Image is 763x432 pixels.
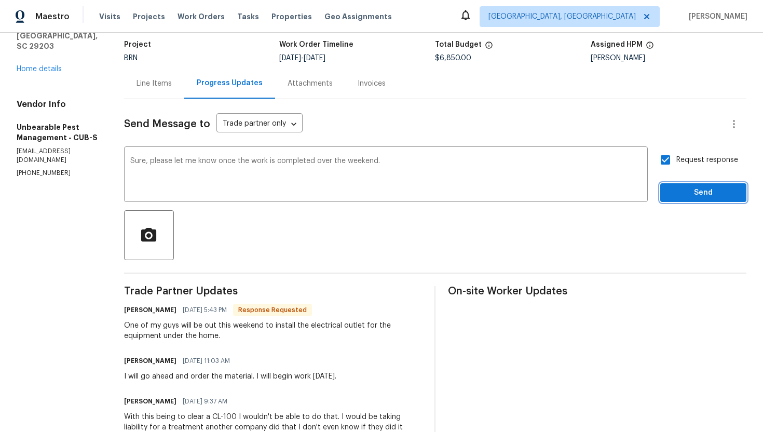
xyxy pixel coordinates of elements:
h5: Project [124,41,151,48]
span: Properties [271,11,312,22]
div: One of my guys will be out this weekend to install the electrical outlet for the equipment under ... [124,320,423,341]
span: BRN [124,55,138,62]
span: Work Orders [178,11,225,22]
h6: [PERSON_NAME] [124,305,176,315]
h5: Total Budget [435,41,482,48]
div: Invoices [358,78,386,89]
span: Tasks [237,13,259,20]
span: $6,850.00 [435,55,471,62]
p: [PHONE_NUMBER] [17,169,99,178]
button: Send [660,183,746,203]
span: Maestro [35,11,70,22]
h5: Work Order Timeline [279,41,353,48]
span: Response Requested [234,305,311,315]
h5: Unbearable Pest Management - CUB-S [17,122,99,143]
span: Send Message to [124,119,210,129]
span: [DATE] 11:03 AM [183,356,230,366]
span: Geo Assignments [324,11,392,22]
span: [PERSON_NAME] [685,11,747,22]
span: [GEOGRAPHIC_DATA], [GEOGRAPHIC_DATA] [488,11,636,22]
span: [DATE] 5:43 PM [183,305,227,315]
div: Attachments [288,78,333,89]
span: Send [669,186,738,199]
h5: Assigned HPM [591,41,643,48]
span: The hpm assigned to this work order. [646,41,654,55]
span: Projects [133,11,165,22]
p: [EMAIL_ADDRESS][DOMAIN_NAME] [17,147,99,165]
span: [DATE] [279,55,301,62]
span: Request response [676,155,738,166]
a: Home details [17,65,62,73]
span: - [279,55,325,62]
span: The total cost of line items that have been proposed by Opendoor. This sum includes line items th... [485,41,493,55]
h6: [PERSON_NAME] [124,396,176,407]
div: I will go ahead and order the material. I will begin work [DATE]. [124,371,336,382]
span: Trade Partner Updates [124,286,423,296]
span: [DATE] [304,55,325,62]
div: Progress Updates [197,78,263,88]
h5: [GEOGRAPHIC_DATA], SC 29203 [17,31,99,51]
div: Line Items [137,78,172,89]
div: Trade partner only [216,116,303,133]
span: [DATE] 9:37 AM [183,396,227,407]
h6: [PERSON_NAME] [124,356,176,366]
span: Visits [99,11,120,22]
div: [PERSON_NAME] [591,55,746,62]
h4: Vendor Info [17,99,99,110]
textarea: Sure, please let me know once the work is completed over the weekend. [130,157,642,194]
span: On-site Worker Updates [448,286,746,296]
